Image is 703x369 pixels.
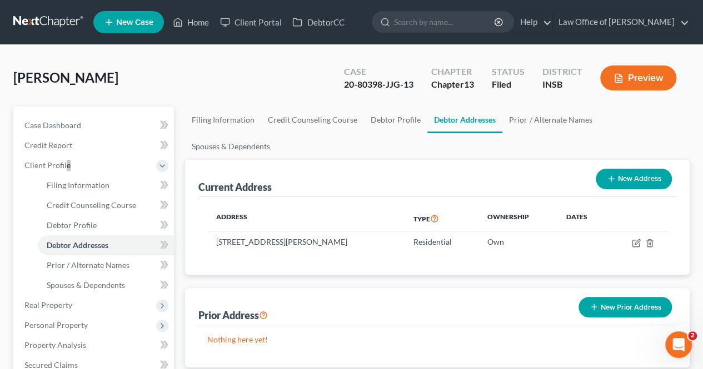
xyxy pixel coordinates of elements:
div: INSB [542,78,582,91]
iframe: Intercom live chat [665,331,692,358]
a: Filing Information [38,175,174,195]
a: Credit Report [16,135,174,155]
a: Law Office of [PERSON_NAME] [553,12,689,32]
button: New Prior Address [579,297,672,317]
a: Credit Counseling Course [38,195,174,215]
span: Real Property [24,300,72,310]
a: Client Portal [215,12,287,32]
a: Prior / Alternate Names [38,255,174,275]
div: Chapter [431,78,474,91]
div: Filed [492,78,525,91]
th: Dates [557,206,609,231]
button: New Address [596,169,672,189]
a: DebtorCC [287,12,350,32]
span: Debtor Addresses [47,240,108,250]
div: Chapter [431,65,474,78]
div: Status [492,65,525,78]
div: District [542,65,582,78]
span: 13 [464,79,474,89]
a: Debtor Addresses [427,107,502,133]
button: Preview [600,65,676,90]
th: Type [405,206,479,231]
a: Spouses & Dependents [185,133,277,160]
a: Spouses & Dependents [38,275,174,295]
span: Credit Counseling Course [47,200,136,210]
span: Case Dashboard [24,120,81,130]
span: Filing Information [47,180,109,190]
div: Prior Address [198,309,268,322]
a: Credit Counseling Course [261,107,364,133]
a: Property Analysis [16,335,174,355]
span: New Case [116,18,153,27]
a: Home [167,12,215,32]
span: Credit Report [24,140,72,150]
a: Case Dashboard [16,115,174,135]
a: Debtor Profile [38,215,174,235]
a: Filing Information [185,107,261,133]
th: Ownership [478,206,557,231]
td: Residential [405,231,479,252]
span: Property Analysis [24,340,86,350]
div: Case [344,65,413,78]
div: Current Address [198,180,272,194]
td: Own [478,231,557,252]
span: [PERSON_NAME] [13,69,118,85]
a: Debtor Profile [364,107,427,133]
span: Debtor Profile [47,220,97,230]
span: 2 [688,331,697,340]
a: Debtor Addresses [38,235,174,255]
a: Prior / Alternate Names [502,107,599,133]
span: Prior / Alternate Names [47,260,129,270]
input: Search by name... [394,12,496,32]
th: Address [207,206,404,231]
span: Spouses & Dependents [47,280,125,290]
a: Help [515,12,552,32]
span: Personal Property [24,320,88,330]
div: 20-80398-JJG-13 [344,78,413,91]
td: [STREET_ADDRESS][PERSON_NAME] [207,231,404,252]
span: Client Profile [24,160,71,170]
p: Nothing here yet! [207,334,667,345]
